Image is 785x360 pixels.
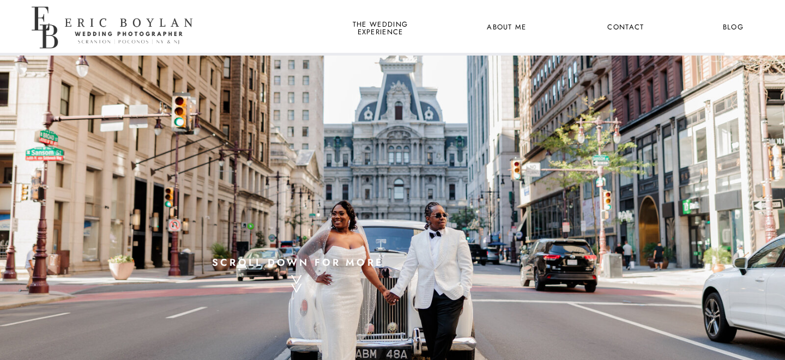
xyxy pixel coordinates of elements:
[480,21,533,35] a: About Me
[203,254,392,269] a: scroll down for more
[606,21,646,35] a: Contact
[351,21,410,35] a: the wedding experience
[713,21,753,35] a: Blog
